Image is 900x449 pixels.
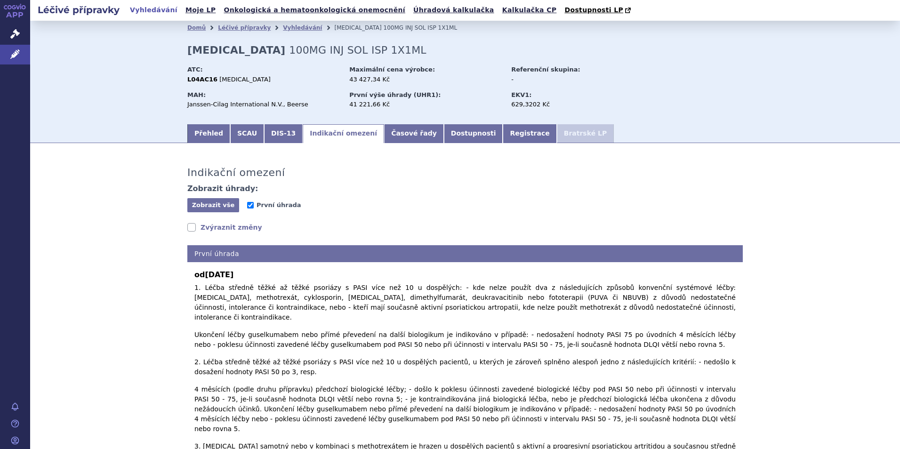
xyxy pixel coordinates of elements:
span: Zobrazit vše [192,201,235,208]
span: 100MG INJ SOL ISP 1X1ML [384,24,458,31]
a: Domů [187,24,206,31]
span: [MEDICAL_DATA] [219,76,271,83]
strong: ATC: [187,66,203,73]
input: První úhrada [247,202,254,208]
a: Vyhledávání [127,4,180,16]
h4: Zobrazit úhrady: [187,184,258,193]
strong: EKV1: [511,91,531,98]
strong: MAH: [187,91,206,98]
strong: Referenční skupina: [511,66,580,73]
a: Přehled [187,124,230,143]
a: Dostupnosti LP [562,4,635,17]
a: Léčivé přípravky [218,24,271,31]
a: Kalkulačka CP [499,4,560,16]
b: od [194,269,736,281]
span: Dostupnosti LP [564,6,623,14]
span: 100MG INJ SOL ISP 1X1ML [289,44,426,56]
div: 43 427,34 Kč [349,75,502,84]
span: První úhrada [257,201,301,208]
a: DIS-13 [264,124,303,143]
a: SCAU [230,124,264,143]
a: Registrace [503,124,556,143]
a: Zvýraznit změny [187,223,262,232]
span: [DATE] [205,270,233,279]
h2: Léčivé přípravky [30,3,127,16]
a: Onkologická a hematoonkologická onemocnění [221,4,408,16]
a: Vyhledávání [283,24,322,31]
strong: [MEDICAL_DATA] [187,44,285,56]
button: Zobrazit vše [187,198,239,212]
h3: Indikační omezení [187,167,285,179]
strong: Maximální cena výrobce: [349,66,435,73]
strong: První výše úhrady (UHR1): [349,91,441,98]
a: Moje LP [183,4,218,16]
a: Úhradová kalkulačka [410,4,497,16]
strong: L04AC16 [187,76,217,83]
div: Janssen-Cilag International N.V., Beerse [187,100,340,109]
div: 629,3202 Kč [511,100,617,109]
a: Indikační omezení [303,124,384,143]
div: - [511,75,617,84]
span: [MEDICAL_DATA] [334,24,381,31]
a: Dostupnosti [444,124,503,143]
h4: První úhrada [187,245,743,263]
div: 41 221,66 Kč [349,100,502,109]
a: Časové řady [384,124,444,143]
